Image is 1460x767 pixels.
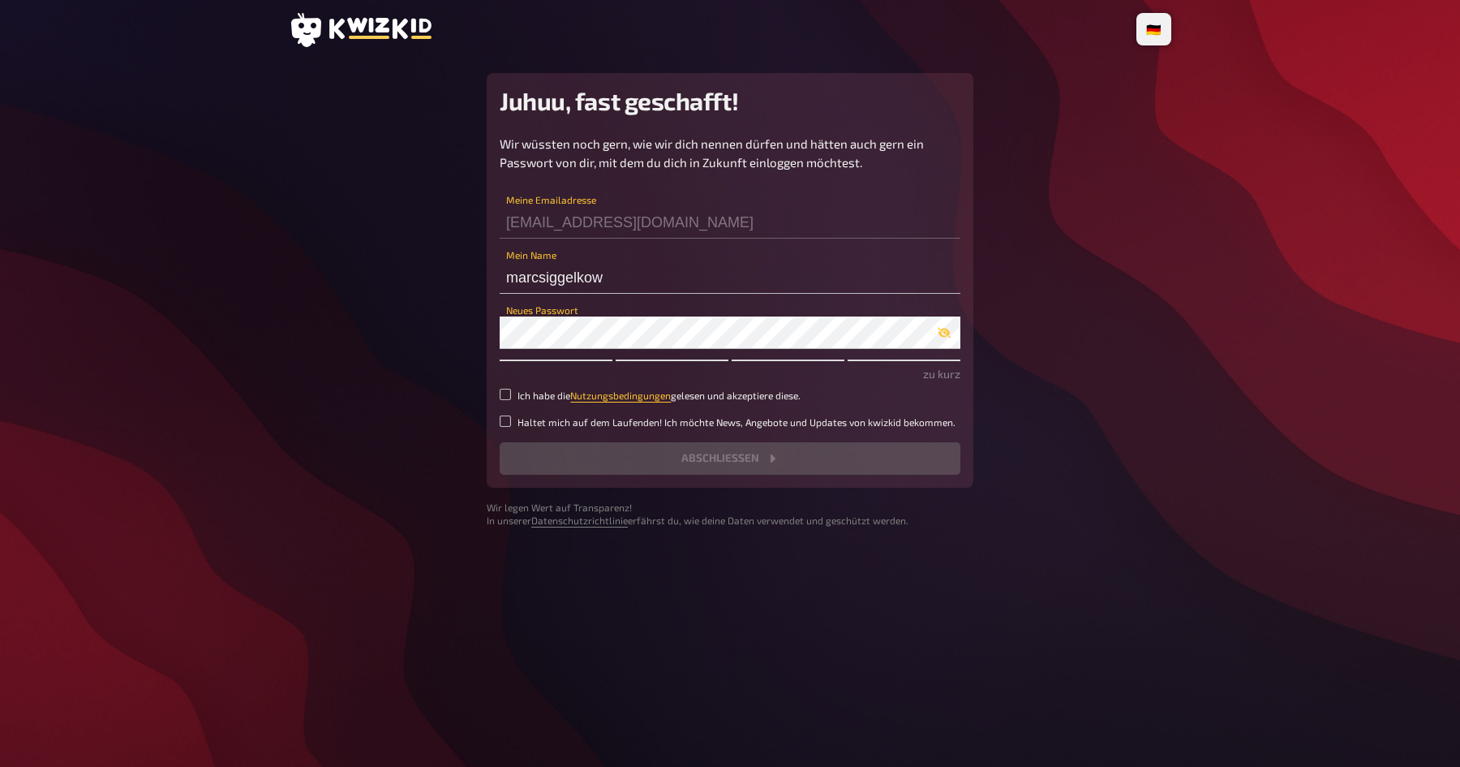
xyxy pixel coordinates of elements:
h2: Juhuu, fast geschafft! [500,86,960,115]
input: Mein Name [500,261,960,294]
a: Datenschutzrichtlinie [531,515,628,526]
small: Haltet mich auf dem Laufenden! Ich möchte News, Angebote und Updates von kwizkid bekommen. [517,416,955,429]
small: Wir legen Wert auf Transparenz! In unserer erfährst du, wie deine Daten verwendet und geschützt w... [487,501,973,528]
p: Wir wüssten noch gern, wie wir dich nennen dürfen und hätten auch gern ein Passwort von dir, mit ... [500,135,960,171]
a: Nutzungsbedingungen [570,390,671,401]
small: Ich habe die gelesen und akzeptiere diese. [517,389,801,403]
li: 🇩🇪 [1140,16,1168,42]
p: zu kurz [500,365,960,382]
input: Meine Emailadresse [500,206,960,239]
button: Abschließen [500,442,960,475]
